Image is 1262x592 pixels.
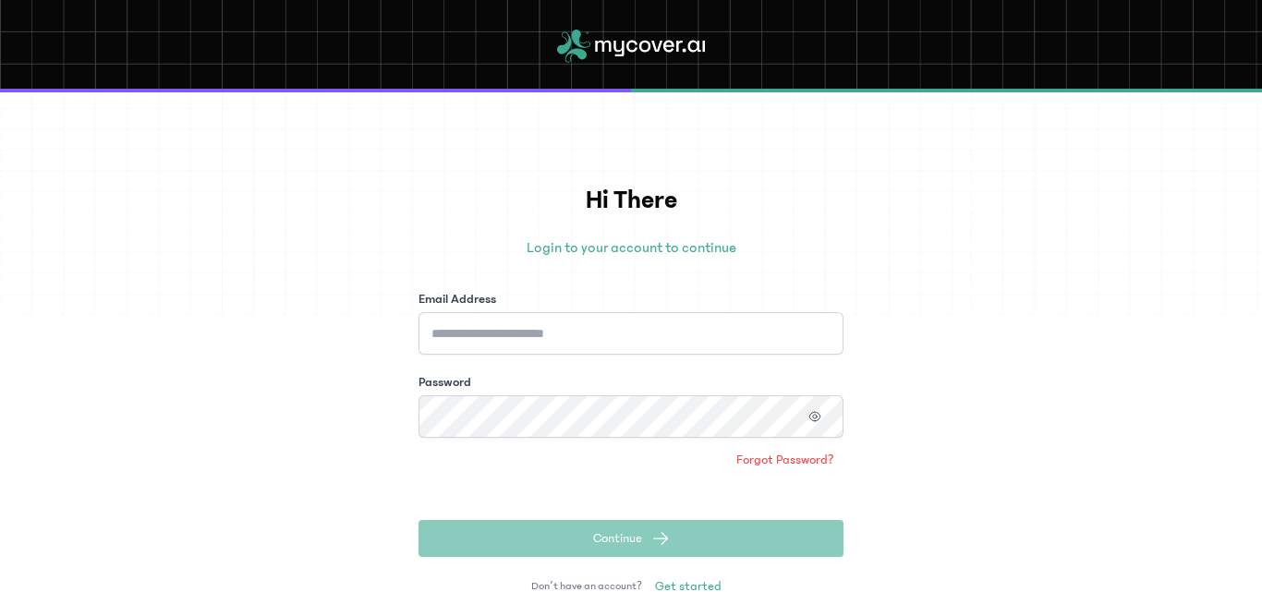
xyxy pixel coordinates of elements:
[736,451,834,469] span: Forgot Password?
[419,520,843,557] button: Continue
[593,529,642,548] span: Continue
[419,290,496,308] label: Email Address
[419,181,843,220] h1: Hi There
[727,445,843,475] a: Forgot Password?
[419,236,843,259] p: Login to your account to continue
[419,373,471,392] label: Password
